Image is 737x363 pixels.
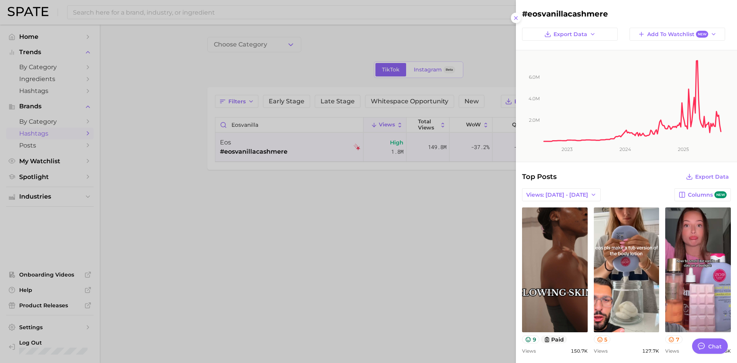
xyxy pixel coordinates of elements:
[529,117,540,123] tspan: 2.0m
[674,188,731,201] button: Columnsnew
[665,335,682,343] button: 7
[522,28,618,41] button: Export Data
[714,191,727,199] span: new
[522,188,601,201] button: Views: [DATE] - [DATE]
[562,146,573,152] tspan: 2023
[529,96,540,101] tspan: 4.0m
[522,171,557,182] span: Top Posts
[594,335,611,343] button: 5
[630,28,725,41] button: Add to WatchlistNew
[696,31,708,38] span: New
[522,9,731,18] h2: #eosvanillacashmere
[684,171,731,182] button: Export Data
[695,174,729,180] span: Export Data
[554,31,587,38] span: Export Data
[620,146,631,152] tspan: 2024
[678,146,689,152] tspan: 2025
[665,348,679,354] span: Views
[594,348,608,354] span: Views
[541,335,567,343] button: paid
[522,348,536,354] span: Views
[688,191,727,199] span: Columns
[647,31,708,38] span: Add to Watchlist
[642,348,659,354] span: 127.7k
[522,335,539,343] button: 9
[526,192,588,198] span: Views: [DATE] - [DATE]
[529,74,540,80] tspan: 6.0m
[571,348,588,354] span: 150.7k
